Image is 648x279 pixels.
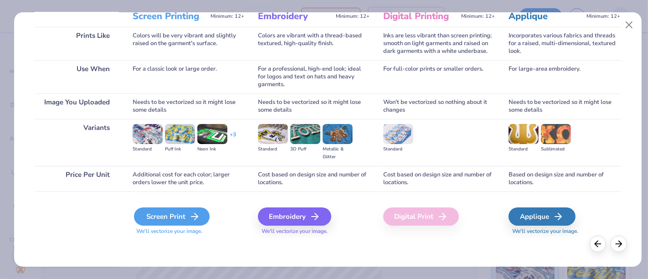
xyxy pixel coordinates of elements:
div: Based on design size and number of locations. [509,166,620,191]
div: Use When [35,60,119,93]
div: Standard [383,145,413,153]
img: Standard [383,124,413,144]
div: Needs to be vectorized so it might lose some details [509,93,620,119]
img: Standard [258,124,288,144]
h3: Screen Printing [133,10,207,22]
img: Neon Ink [197,124,227,144]
img: Standard [509,124,539,144]
h3: Applique [509,10,583,22]
div: Price Per Unit [35,166,119,191]
span: Minimum: 12+ [461,13,495,20]
img: Standard [133,124,163,144]
div: + 3 [230,131,236,146]
div: Image You Uploaded [35,93,119,119]
div: Additional cost for each color; larger orders lower the unit price. [133,166,244,191]
div: Digital Print [383,207,459,226]
div: Standard [258,145,288,153]
div: For full-color prints or smaller orders. [383,60,495,93]
div: Colors will be very vibrant and slightly raised on the garment's surface. [133,27,244,60]
h3: Digital Printing [383,10,458,22]
div: Embroidery [258,207,331,226]
div: Incorporates various fabrics and threads for a raised, multi-dimensional, textured look. [509,27,620,60]
div: Standard [133,145,163,153]
div: For large-area embroidery. [509,60,620,93]
div: Needs to be vectorized so it might lose some details [258,93,370,119]
div: Puff Ink [165,145,195,153]
div: Needs to be vectorized so it might lose some details [133,93,244,119]
span: Minimum: 12+ [336,13,370,20]
div: Sublimated [541,145,571,153]
div: Won't be vectorized so nothing about it changes [383,93,495,119]
div: For a professional, high-end look; ideal for logos and text on hats and heavy garments. [258,60,370,93]
span: We'll vectorize your image. [258,227,370,235]
img: Sublimated [541,124,571,144]
img: Puff Ink [165,124,195,144]
div: Colors are vibrant with a thread-based textured, high-quality finish. [258,27,370,60]
div: Standard [509,145,539,153]
div: Applique [509,207,576,226]
span: We'll vectorize your image. [509,227,620,235]
div: Variants [35,119,119,166]
div: Cost based on design size and number of locations. [383,166,495,191]
button: Close [621,16,638,34]
div: 3D Puff [290,145,320,153]
img: 3D Puff [290,124,320,144]
span: We'll vectorize your image. [133,227,244,235]
img: Metallic & Glitter [323,124,353,144]
span: Minimum: 12+ [211,13,244,20]
div: Prints Like [35,27,119,60]
div: Metallic & Glitter [323,145,353,161]
div: Cost based on design size and number of locations. [258,166,370,191]
h3: Embroidery [258,10,332,22]
div: Inks are less vibrant than screen printing; smooth on light garments and raised on dark garments ... [383,27,495,60]
div: Neon Ink [197,145,227,153]
div: Screen Print [134,207,210,226]
div: For a classic look or large order. [133,60,244,93]
span: Minimum: 12+ [586,13,620,20]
